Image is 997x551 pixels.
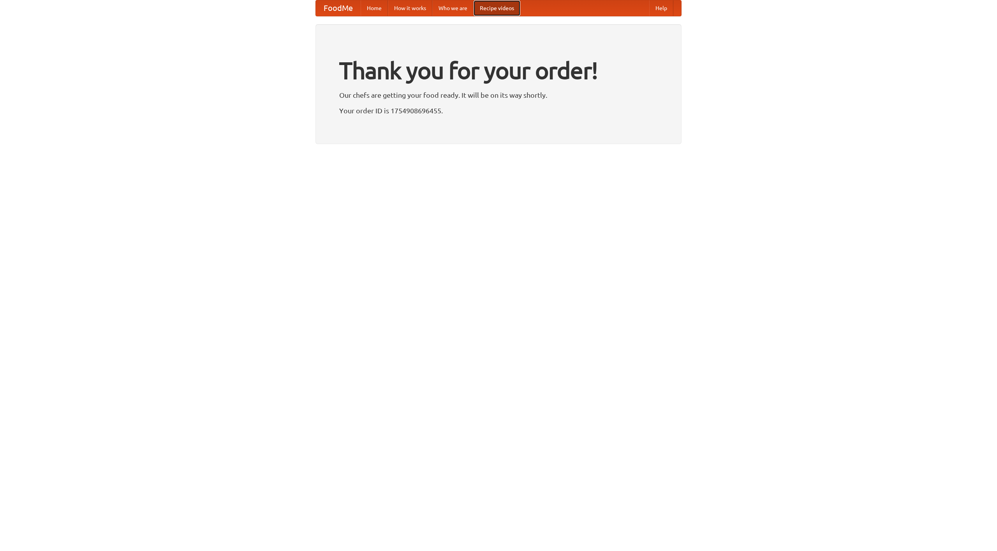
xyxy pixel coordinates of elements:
a: FoodMe [316,0,361,16]
a: Recipe videos [474,0,520,16]
a: Home [361,0,388,16]
a: Help [649,0,673,16]
p: Your order ID is 1754908696455. [339,105,658,116]
a: Who we are [432,0,474,16]
h1: Thank you for your order! [339,52,658,89]
p: Our chefs are getting your food ready. It will be on its way shortly. [339,89,658,101]
a: How it works [388,0,432,16]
